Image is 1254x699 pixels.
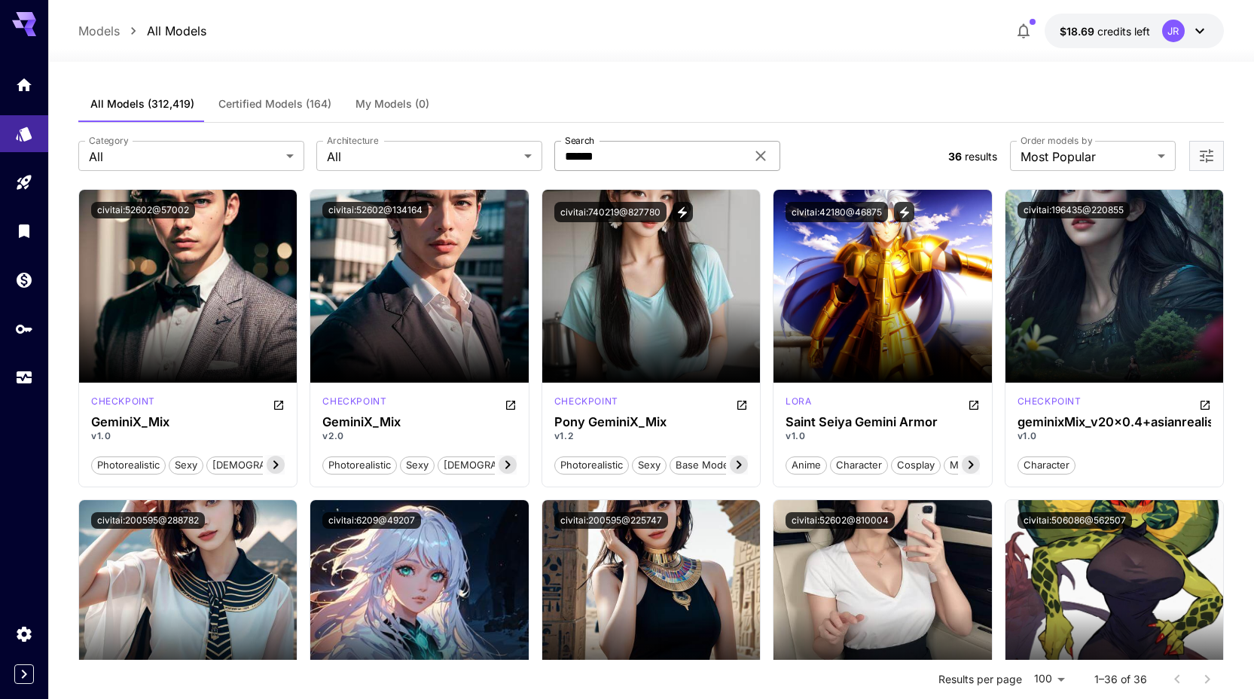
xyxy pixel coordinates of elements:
p: lora [786,395,811,408]
p: checkpoint [1018,395,1082,408]
p: checkpoint [91,395,155,408]
span: manga [944,458,987,473]
h3: GeminiX_Mix [91,415,285,429]
label: Order models by [1021,134,1092,147]
button: character [830,455,888,475]
div: API Keys [15,319,33,338]
div: Usage [15,368,33,387]
span: [DEMOGRAPHIC_DATA] [207,458,327,473]
button: civitai:52602@57002 [91,202,195,218]
button: civitai:506086@562507 [1018,512,1132,529]
label: Search [565,134,594,147]
div: SD 1.5 [322,395,386,413]
span: anime [786,458,826,473]
button: civitai:6209@49207 [322,512,421,529]
button: Open more filters [1198,147,1216,166]
div: Wallet [15,270,33,289]
p: Results per page [938,672,1022,687]
button: View trigger words [894,202,914,222]
span: sexy [169,458,203,473]
button: [DEMOGRAPHIC_DATA] [438,455,559,475]
a: Models [78,22,120,40]
span: All Models (312,419) [90,97,194,111]
nav: breadcrumb [78,22,206,40]
label: Category [89,134,129,147]
button: Expand sidebar [14,664,34,684]
div: Models [15,120,33,139]
button: Open in CivitAI [273,395,285,413]
h3: Pony GeminiX_Mix [554,415,748,429]
span: Most Popular [1021,148,1152,166]
button: cosplay [891,455,941,475]
button: character [1018,455,1076,475]
div: SD 1.5 [1018,395,1082,413]
button: [DEMOGRAPHIC_DATA] [206,455,328,475]
p: checkpoint [322,395,386,408]
button: civitai:52602@810004 [786,512,895,529]
span: My Models (0) [355,97,429,111]
button: sexy [400,455,435,475]
h3: geminixMix_v20x0.4+asianrealisticSdlife_v90x0.3+magmix_v80x0.3.fp16 [1018,415,1211,429]
span: All [89,148,280,166]
a: All Models [147,22,206,40]
button: base model [670,455,737,475]
div: SD 1.5 [786,395,811,413]
button: $18.69318JR [1045,14,1224,48]
div: Settings [15,624,33,643]
span: [DEMOGRAPHIC_DATA] [438,458,558,473]
button: Open in CivitAI [1199,395,1211,413]
button: manga [944,455,987,475]
button: sexy [169,455,203,475]
span: photorealistic [555,458,628,473]
button: sexy [632,455,667,475]
button: civitai:200595@288782 [91,512,205,529]
p: v1.0 [1018,429,1211,443]
span: Certified Models (164) [218,97,331,111]
button: civitai:42180@46875 [786,202,888,222]
button: anime [786,455,827,475]
p: v2.0 [322,429,516,443]
div: $18.69318 [1060,23,1150,39]
p: v1.2 [554,429,748,443]
p: v1.0 [91,429,285,443]
div: SD 1.5 [91,395,155,413]
button: photorealistic [554,455,629,475]
div: Pony [554,395,618,413]
span: results [965,150,997,163]
label: Architecture [327,134,378,147]
span: cosplay [892,458,940,473]
span: 36 [948,150,962,163]
p: checkpoint [554,395,618,408]
div: Playground [15,173,33,192]
div: JR [1162,20,1185,42]
span: photorealistic [323,458,396,473]
div: Home [15,75,33,94]
button: civitai:740219@827780 [554,202,667,222]
button: View trigger words [673,202,693,222]
button: Open in CivitAI [736,395,748,413]
span: character [831,458,887,473]
div: Library [15,221,33,240]
button: civitai:196435@220855 [1018,202,1130,218]
h3: GeminiX_Mix [322,415,516,429]
button: photorealistic [91,455,166,475]
span: $18.69 [1060,25,1097,38]
span: sexy [633,458,666,473]
span: character [1018,458,1075,473]
div: 100 [1028,668,1070,690]
span: photorealistic [92,458,165,473]
p: 1–36 of 36 [1094,672,1147,687]
span: base model [670,458,737,473]
h3: Saint Seiya Gemini Armor [786,415,979,429]
span: credits left [1097,25,1150,38]
button: civitai:200595@225747 [554,512,668,529]
p: v1.0 [786,429,979,443]
span: All [327,148,518,166]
